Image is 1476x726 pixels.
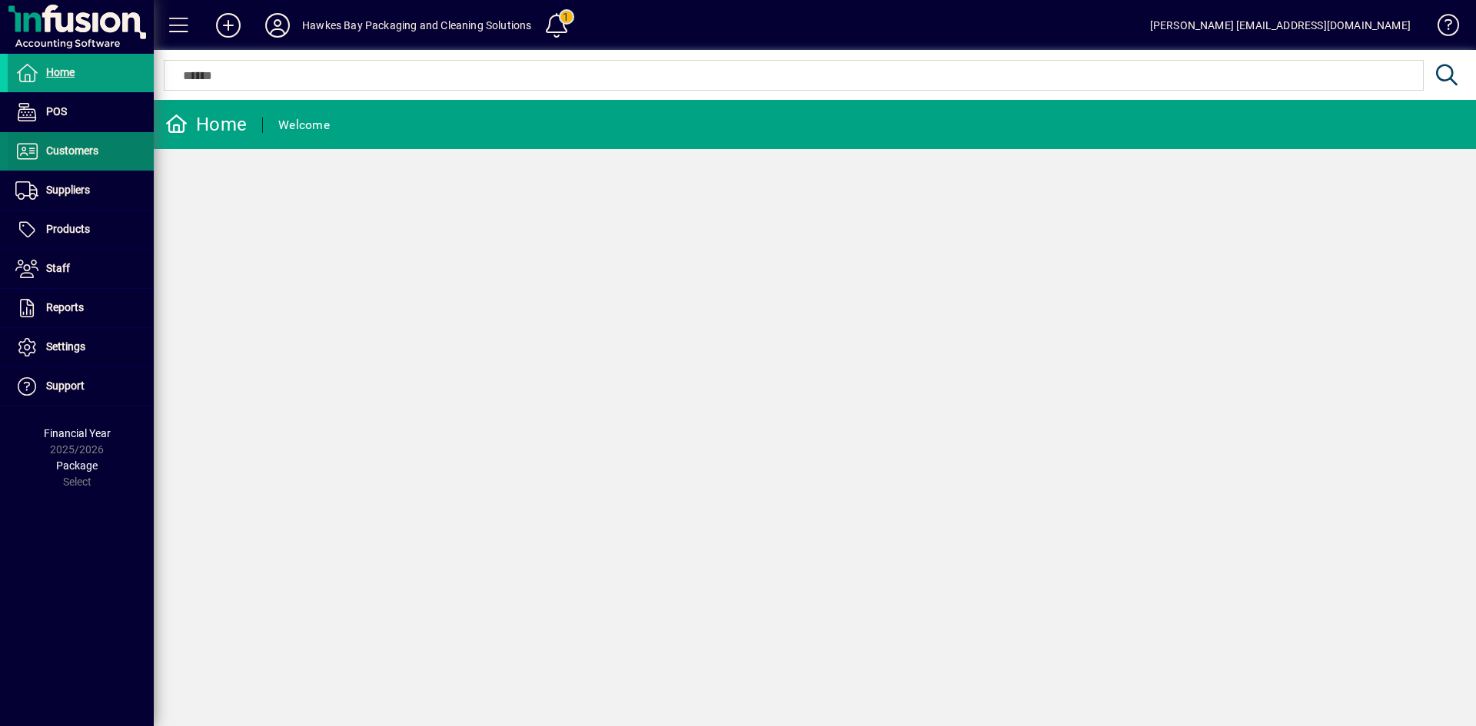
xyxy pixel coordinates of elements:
a: Settings [8,328,154,366]
div: Hawkes Bay Packaging and Cleaning Solutions [302,13,532,38]
span: Support [46,380,85,392]
span: Reports [46,301,84,313]
span: Financial Year [44,427,111,439]
button: Add [204,12,253,39]
button: Profile [253,12,302,39]
a: Products [8,211,154,249]
a: POS [8,93,154,131]
div: [PERSON_NAME] [EMAIL_ADDRESS][DOMAIN_NAME] [1150,13,1411,38]
div: Welcome [278,113,330,138]
div: Home [165,112,247,137]
span: Home [46,66,75,78]
span: Customers [46,144,98,157]
span: POS [46,105,67,118]
a: Suppliers [8,171,154,210]
span: Products [46,223,90,235]
span: Staff [46,262,70,274]
span: Package [56,459,98,472]
span: Settings [46,340,85,353]
a: Knowledge Base [1426,3,1457,53]
a: Support [8,367,154,406]
span: Suppliers [46,184,90,196]
a: Reports [8,289,154,327]
a: Customers [8,132,154,171]
a: Staff [8,250,154,288]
